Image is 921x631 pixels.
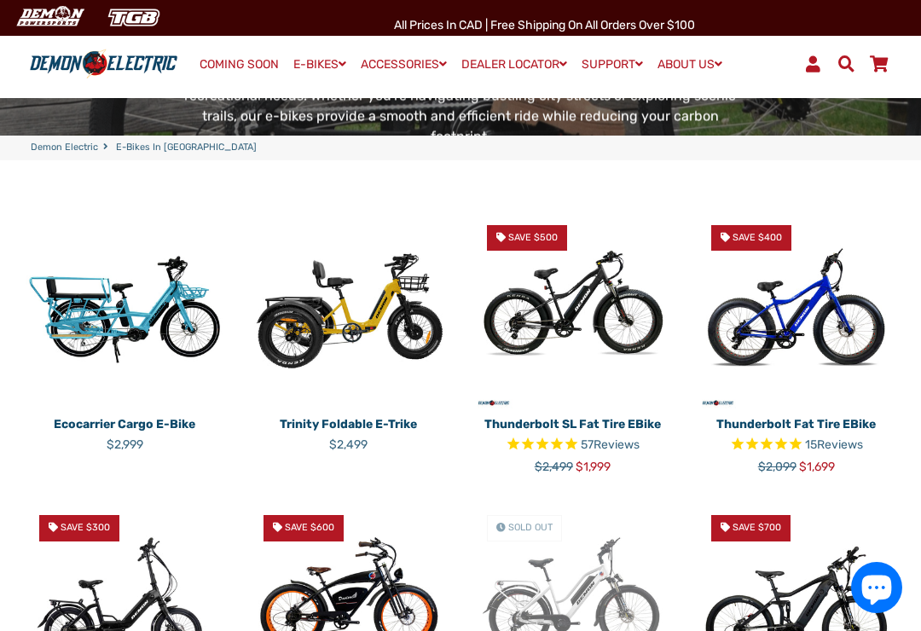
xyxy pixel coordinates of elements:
a: E-BIKES [287,52,352,77]
img: Thunderbolt Fat Tire eBike - Demon Electric [698,211,896,410]
span: Save $500 [508,232,558,243]
a: ACCESSORIES [355,52,453,77]
a: COMING SOON [194,53,285,77]
span: $2,499 [329,437,368,452]
a: ABOUT US [652,52,728,77]
inbox-online-store-chat: Shopify online store chat [846,562,907,617]
a: Trinity Foldable E-Trike $2,499 [250,409,449,454]
span: Sold Out [508,522,553,533]
a: Demon Electric [31,141,98,155]
span: All Prices in CAD | Free shipping on all orders over $100 [394,18,695,32]
p: Thunderbolt SL Fat Tire eBike [473,415,672,433]
span: $2,099 [758,460,796,474]
a: Ecocarrier Cargo E-Bike $2,999 [26,409,224,454]
img: Ecocarrier Cargo E-Bike [26,211,224,410]
span: Rated 4.8 out of 5 stars 15 reviews [698,436,896,455]
span: 57 reviews [581,437,640,452]
a: Thunderbolt Fat Tire eBike - Demon Electric Save $400 [698,211,896,410]
span: Save $400 [733,232,782,243]
a: DEALER LOCATOR [455,52,573,77]
span: Save $700 [733,522,781,533]
img: Demon Electric logo [26,49,182,79]
span: Rated 4.9 out of 5 stars 57 reviews [473,436,672,455]
span: $2,499 [535,460,573,474]
a: Thunderbolt SL Fat Tire eBike Rated 4.9 out of 5 stars 57 reviews $2,499 $1,999 [473,409,672,476]
span: 15 reviews [805,437,863,452]
span: Save $300 [61,522,110,533]
span: $2,999 [107,437,143,452]
span: E-Bikes in [GEOGRAPHIC_DATA] [116,141,257,155]
a: SUPPORT [576,52,649,77]
span: Reviews [817,437,863,452]
span: Save $600 [285,522,334,533]
img: Trinity Foldable E-Trike [250,211,449,410]
span: $1,999 [576,460,611,474]
p: Ecocarrier Cargo E-Bike [26,415,224,433]
img: Demon Electric [9,3,90,32]
a: Thunderbolt Fat Tire eBike Rated 4.8 out of 5 stars 15 reviews $2,099 $1,699 [698,409,896,476]
span: Reviews [594,437,640,452]
a: Thunderbolt SL Fat Tire eBike - Demon Electric Save $500 [473,211,672,410]
img: Thunderbolt SL Fat Tire eBike - Demon Electric [473,211,672,410]
p: Trinity Foldable E-Trike [250,415,449,433]
p: Thunderbolt Fat Tire eBike [698,415,896,433]
span: $1,699 [799,460,835,474]
img: TGB Canada [99,3,169,32]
